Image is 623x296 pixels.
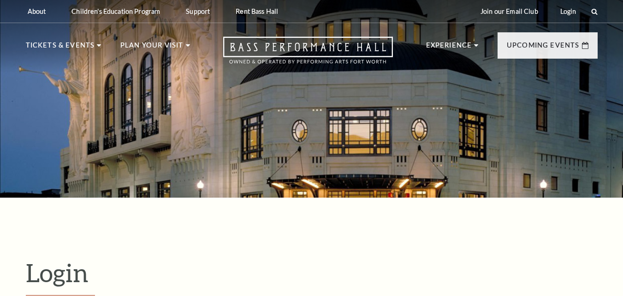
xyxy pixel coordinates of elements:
[426,40,472,56] p: Experience
[26,40,95,56] p: Tickets & Events
[120,40,184,56] p: Plan Your Visit
[507,40,580,56] p: Upcoming Events
[26,258,89,287] span: Login
[186,7,210,15] p: Support
[236,7,278,15] p: Rent Bass Hall
[71,7,160,15] p: Children's Education Program
[28,7,46,15] p: About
